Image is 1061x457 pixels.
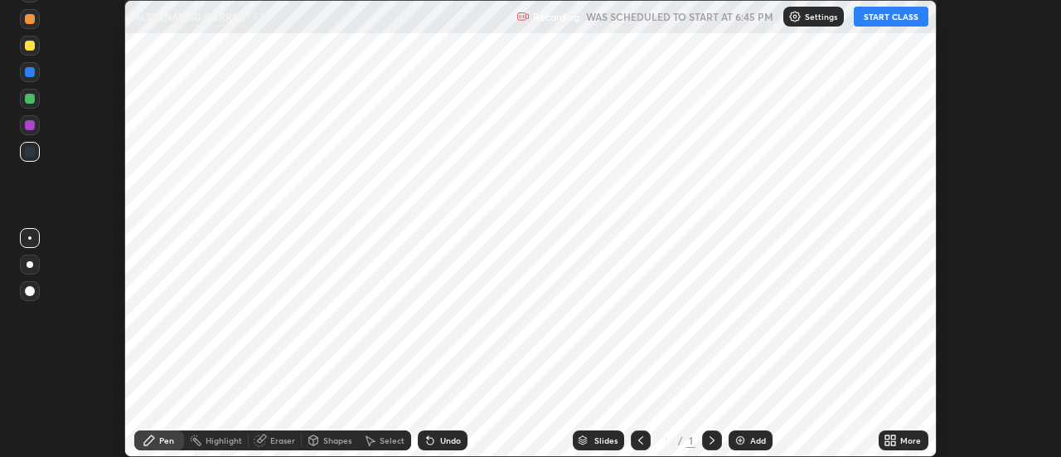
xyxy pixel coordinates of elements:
p: Recording [533,11,579,23]
div: 1 [686,433,695,448]
div: Undo [440,436,461,445]
div: 1 [657,435,674,445]
p: ALTERNATING CURRENT - 1 [134,10,264,23]
p: Settings [805,12,837,21]
img: recording.375f2c34.svg [516,10,530,23]
div: / [677,435,682,445]
img: add-slide-button [734,434,747,447]
button: START CLASS [854,7,928,27]
div: Slides [594,436,618,445]
div: Pen [159,436,174,445]
div: Shapes [323,436,351,445]
div: More [900,436,921,445]
div: Select [380,436,405,445]
div: Highlight [206,436,242,445]
h5: WAS SCHEDULED TO START AT 6:45 PM [586,9,773,24]
div: Eraser [270,436,295,445]
img: class-settings-icons [788,10,802,23]
div: Add [750,436,766,445]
